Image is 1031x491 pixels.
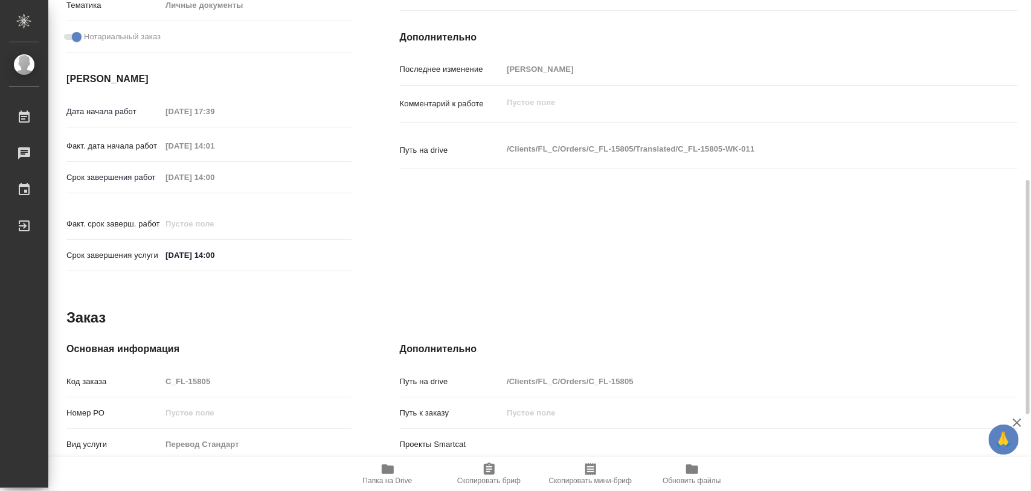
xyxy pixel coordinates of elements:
[994,427,1014,452] span: 🙏
[161,215,267,233] input: Пустое поле
[161,404,351,422] input: Пустое поле
[400,376,503,388] p: Путь на drive
[663,477,721,485] span: Обновить файлы
[400,438,503,451] p: Проекты Smartcat
[641,457,743,491] button: Обновить файлы
[66,249,161,262] p: Срок завершения услуги
[989,425,1019,455] button: 🙏
[161,168,267,186] input: Пустое поле
[66,106,161,118] p: Дата начала работ
[400,342,1018,356] h4: Дополнительно
[549,477,632,485] span: Скопировать мини-бриф
[400,98,503,110] p: Комментарий к работе
[66,376,161,388] p: Код заказа
[400,30,1018,45] h4: Дополнительно
[66,72,352,86] h4: [PERSON_NAME]
[66,218,161,230] p: Факт. срок заверш. работ
[66,172,161,184] p: Срок завершения работ
[66,342,352,356] h4: Основная информация
[438,457,540,491] button: Скопировать бриф
[503,404,966,422] input: Пустое поле
[66,438,161,451] p: Вид услуги
[457,477,521,485] span: Скопировать бриф
[503,60,966,78] input: Пустое поле
[66,407,161,419] p: Номер РО
[400,144,503,156] p: Путь на drive
[540,457,641,491] button: Скопировать мини-бриф
[337,457,438,491] button: Папка на Drive
[161,103,267,120] input: Пустое поле
[161,373,351,390] input: Пустое поле
[161,435,351,453] input: Пустое поле
[503,373,966,390] input: Пустое поле
[363,477,413,485] span: Папка на Drive
[66,308,106,327] h2: Заказ
[84,31,161,43] span: Нотариальный заказ
[400,63,503,75] p: Последнее изменение
[161,137,267,155] input: Пустое поле
[400,407,503,419] p: Путь к заказу
[66,140,161,152] p: Факт. дата начала работ
[161,246,267,264] input: ✎ Введи что-нибудь
[503,139,966,159] textarea: /Clients/FL_C/Orders/C_FL-15805/Translated/C_FL-15805-WK-011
